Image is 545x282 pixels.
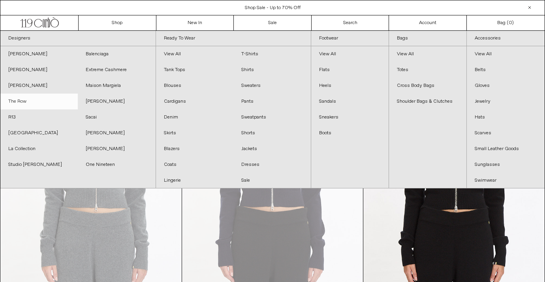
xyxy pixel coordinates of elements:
a: Tank Tops [156,62,233,78]
a: Coats [156,157,233,173]
a: One Nineteen [78,157,155,173]
a: [PERSON_NAME] [0,78,78,94]
a: Sale [234,15,312,30]
a: [PERSON_NAME] [0,62,78,78]
a: T-Shirts [233,46,311,62]
a: Shop [79,15,156,30]
a: Shirts [233,62,311,78]
a: Ready To Wear [156,31,311,46]
a: Account [389,15,467,30]
a: Designers [0,31,156,46]
span: 0 [509,20,512,26]
a: [PERSON_NAME] [78,141,155,157]
a: Footwear [311,31,389,46]
a: Jackets [233,141,311,157]
a: Sandals [311,94,389,109]
a: Swimwear [467,173,545,188]
a: Flats [311,62,389,78]
a: Dresses [233,157,311,173]
a: Scarves [467,125,545,141]
a: View All [156,46,233,62]
a: Blouses [156,78,233,94]
a: View All [467,46,545,62]
a: Sunglasses [467,157,545,173]
a: Belts [467,62,545,78]
a: Shop Sale - Up to 70% Off [245,5,301,11]
a: Totes [389,62,466,78]
a: Cross Body Bags [389,78,466,94]
a: Sneakers [311,109,389,125]
a: Hats [467,109,545,125]
a: Small Leather Goods [467,141,545,157]
a: Maison Margiela [78,78,155,94]
a: New In [156,15,234,30]
a: Boots [311,125,389,141]
a: [PERSON_NAME] [0,46,78,62]
a: Extreme Cashmere [78,62,155,78]
a: Blazers [156,141,233,157]
span: ) [509,19,514,26]
a: Pants [233,94,311,109]
a: Shorts [233,125,311,141]
a: Heels [311,78,389,94]
a: Skirts [156,125,233,141]
a: Sweatpants [233,109,311,125]
a: R13 [0,109,78,125]
a: Shoulder Bags & Clutches [389,94,466,109]
a: Cardigans [156,94,233,109]
a: La Collection [0,141,78,157]
a: Bag () [467,15,545,30]
a: Sacai [78,109,155,125]
a: Balenciaga [78,46,155,62]
a: The Row [0,94,78,109]
a: Jewelry [467,94,545,109]
a: Denim [156,109,233,125]
a: View All [389,46,466,62]
a: Lingerie [156,173,233,188]
a: Sale [233,173,311,188]
a: View All [311,46,389,62]
a: Gloves [467,78,545,94]
a: [PERSON_NAME] [78,94,155,109]
a: Bags [389,31,466,46]
a: Search [312,15,389,30]
a: Accessories [467,31,545,46]
a: Studio [PERSON_NAME] [0,157,78,173]
a: [PERSON_NAME] [78,125,155,141]
a: Sweaters [233,78,311,94]
a: [GEOGRAPHIC_DATA] [0,125,78,141]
